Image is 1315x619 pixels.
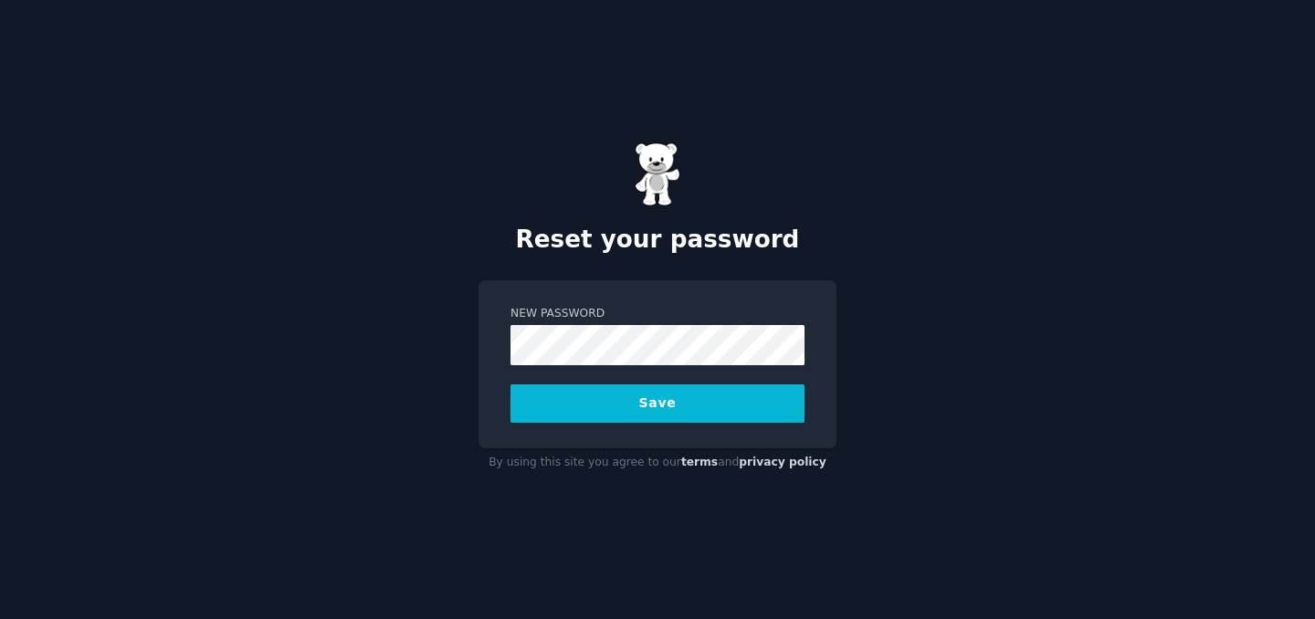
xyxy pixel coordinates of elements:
[510,384,805,423] button: Save
[479,448,836,477] div: By using this site you agree to our and
[635,142,680,206] img: Gummy Bear
[739,456,826,468] a: privacy policy
[681,456,718,468] a: terms
[510,306,805,322] label: New Password
[479,226,836,255] h2: Reset your password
